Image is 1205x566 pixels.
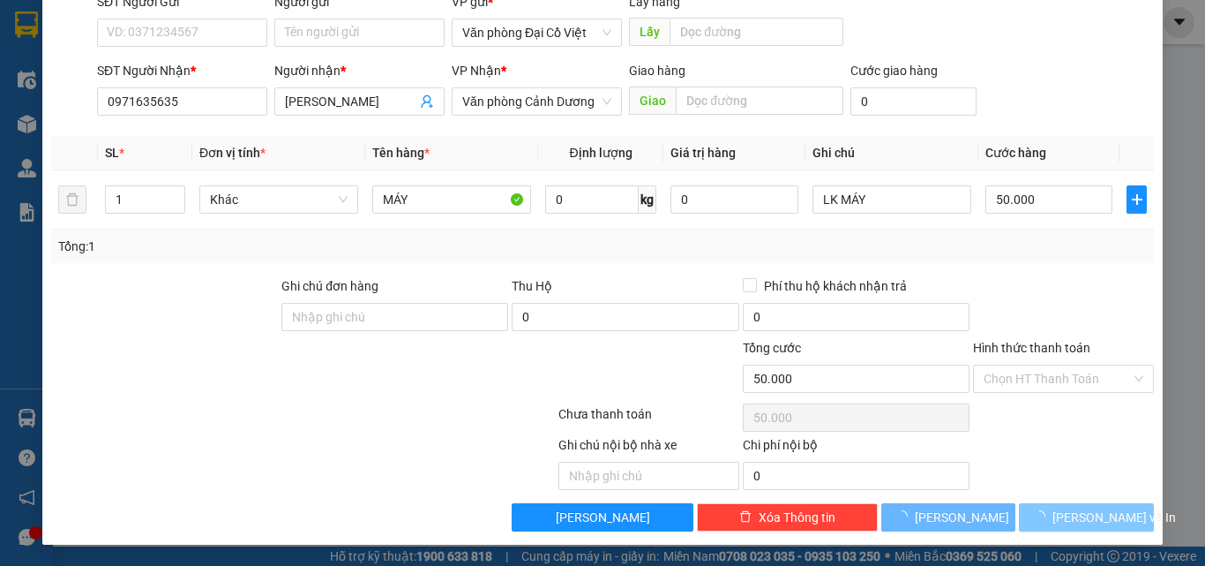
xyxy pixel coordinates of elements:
[569,146,632,160] span: Định lượng
[512,279,552,293] span: Thu Hộ
[107,42,297,71] b: [PERSON_NAME]
[805,136,978,170] th: Ghi chú
[743,341,801,355] span: Tổng cước
[558,435,739,462] div: Ghi chú nội bộ nhà xe
[1127,192,1146,207] span: plus
[629,18,670,46] span: Lấy
[1019,503,1154,532] button: [PERSON_NAME] và In
[210,186,348,213] span: Khác
[93,102,326,224] h1: Giao dọc đường
[462,19,611,46] span: Văn phòng Đại Cồ Việt
[973,341,1090,355] label: Hình thức thanh toán
[670,146,736,160] span: Giá trị hàng
[670,185,797,214] input: 0
[281,303,508,331] input: Ghi chú đơn hàng
[105,146,119,160] span: SL
[743,435,969,462] div: Chi phí nội bộ
[629,87,676,115] span: Giao
[850,64,938,78] label: Cước giao hàng
[281,279,378,293] label: Ghi chú đơn hàng
[739,510,752,524] span: delete
[10,102,142,132] h2: GTZ2UTNQ
[881,503,1016,532] button: [PERSON_NAME]
[274,61,445,80] div: Người nhận
[759,508,835,527] span: Xóa Thông tin
[512,503,692,532] button: [PERSON_NAME]
[676,87,843,115] input: Dọc đường
[199,146,266,160] span: Đơn vị tính
[697,503,878,532] button: deleteXóa Thông tin
[58,237,467,256] div: Tổng: 1
[58,185,86,214] button: delete
[557,404,741,435] div: Chưa thanh toán
[372,146,430,160] span: Tên hàng
[757,276,914,296] span: Phí thu hộ khách nhận trả
[462,88,611,115] span: Văn phòng Cảnh Dương
[850,87,977,116] input: Cước giao hàng
[1126,185,1147,214] button: plus
[1052,508,1176,527] span: [PERSON_NAME] và In
[985,146,1046,160] span: Cước hàng
[556,508,650,527] span: [PERSON_NAME]
[915,508,1009,527] span: [PERSON_NAME]
[452,64,501,78] span: VP Nhận
[372,185,531,214] input: VD: Bàn, Ghế
[812,185,971,214] input: Ghi Chú
[895,510,915,523] span: loading
[420,94,434,109] span: user-add
[558,462,739,490] input: Nhập ghi chú
[97,61,267,80] div: SĐT Người Nhận
[639,185,656,214] span: kg
[629,64,685,78] span: Giao hàng
[670,18,843,46] input: Dọc đường
[1033,510,1052,523] span: loading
